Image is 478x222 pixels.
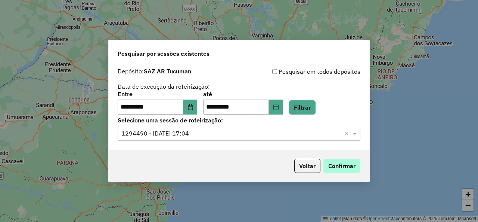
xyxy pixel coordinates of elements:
label: Data de execução da roteirização: [118,82,210,91]
label: Depósito: [118,67,191,76]
button: Voltar [294,159,320,173]
button: Confirmar [323,159,360,173]
strong: SAZ AR Tucuman [144,67,191,75]
button: Choose Date [269,100,283,115]
button: Choose Date [183,100,198,115]
span: Pesquisar por sessões existentes [118,49,209,58]
span: Clear all [345,129,351,138]
label: até [203,89,283,98]
label: Entre [118,89,197,98]
label: Selecione uma sessão de roteirização: [118,116,360,125]
button: Filtrar [289,100,316,115]
div: Pesquisar em todos depósitos [239,67,360,76]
